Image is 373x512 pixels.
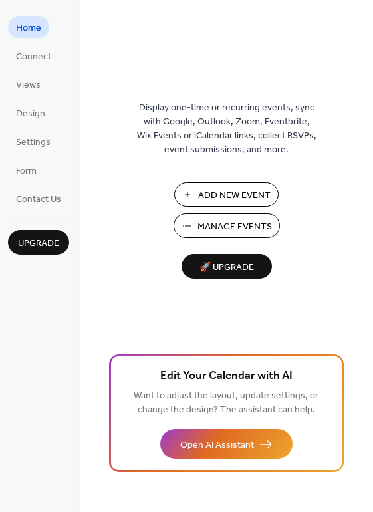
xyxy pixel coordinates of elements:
span: Form [16,164,37,178]
span: Design [16,107,45,121]
span: 🚀 Upgrade [189,259,264,277]
span: Manage Events [197,220,272,234]
button: Open AI Assistant [160,429,293,459]
button: Upgrade [8,230,69,255]
span: Contact Us [16,193,61,207]
span: Upgrade [18,237,59,251]
button: Manage Events [174,213,280,238]
span: Open AI Assistant [180,438,254,452]
a: Views [8,73,49,95]
button: 🚀 Upgrade [182,254,272,279]
a: Form [8,159,45,181]
a: Home [8,16,49,38]
a: Connect [8,45,59,66]
span: Display one-time or recurring events, sync with Google, Outlook, Zoom, Eventbrite, Wix Events or ... [137,101,316,157]
a: Contact Us [8,188,69,209]
span: Home [16,21,41,35]
span: Views [16,78,41,92]
span: Want to adjust the layout, update settings, or change the design? The assistant can help. [134,387,318,419]
span: Settings [16,136,51,150]
button: Add New Event [174,182,279,207]
span: Edit Your Calendar with AI [160,367,293,386]
span: Connect [16,50,51,64]
span: Add New Event [198,189,271,203]
a: Settings [8,130,59,152]
a: Design [8,102,53,124]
